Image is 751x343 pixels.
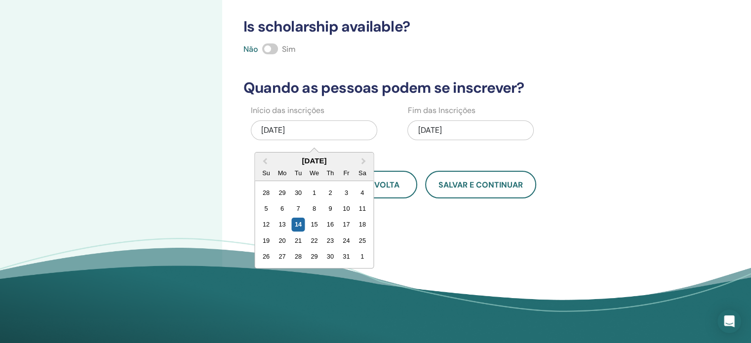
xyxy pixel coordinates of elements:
[243,44,258,54] span: Não
[291,186,305,199] div: Choose Tuesday, September 30th, 2025
[237,79,643,97] h3: Quando as pessoas podem se inscrever?
[308,186,321,199] div: Choose Wednesday, October 1st, 2025
[308,202,321,215] div: Choose Wednesday, October 8th, 2025
[323,186,337,199] div: Choose Thursday, October 2nd, 2025
[323,250,337,263] div: Choose Thursday, October 30th, 2025
[251,105,324,116] label: Início das inscrições
[438,180,523,190] span: Salvar e continuar
[259,202,273,215] div: Choose Sunday, October 5th, 2025
[259,218,273,231] div: Choose Sunday, October 12th, 2025
[291,250,305,263] div: Choose Tuesday, October 28th, 2025
[356,234,369,247] div: Choose Saturday, October 25th, 2025
[291,166,305,180] div: Tu
[340,218,353,231] div: Choose Friday, October 17th, 2025
[276,234,289,247] div: Choose Monday, October 20th, 2025
[356,153,372,169] button: Next Month
[258,185,370,265] div: Month October, 2025
[237,18,643,36] h3: Is scholarship available?
[291,234,305,247] div: Choose Tuesday, October 21st, 2025
[345,171,417,198] button: De volta
[276,166,289,180] div: Mo
[291,218,305,231] div: Choose Tuesday, October 14th, 2025
[276,250,289,263] div: Choose Monday, October 27th, 2025
[254,152,374,268] div: Choose Date
[256,153,272,169] button: Previous Month
[308,166,321,180] div: We
[356,202,369,215] div: Choose Saturday, October 11th, 2025
[340,166,353,180] div: Fr
[255,156,373,165] div: [DATE]
[308,218,321,231] div: Choose Wednesday, October 15th, 2025
[407,105,475,116] label: Fim das Inscrições
[276,218,289,231] div: Choose Monday, October 13th, 2025
[340,202,353,215] div: Choose Friday, October 10th, 2025
[340,250,353,263] div: Choose Friday, October 31st, 2025
[251,120,377,140] div: [DATE]
[259,250,273,263] div: Choose Sunday, October 26th, 2025
[356,186,369,199] div: Choose Saturday, October 4th, 2025
[340,186,353,199] div: Choose Friday, October 3rd, 2025
[323,202,337,215] div: Choose Thursday, October 9th, 2025
[717,309,741,333] div: Open Intercom Messenger
[259,186,273,199] div: Choose Sunday, September 28th, 2025
[308,250,321,263] div: Choose Wednesday, October 29th, 2025
[323,166,337,180] div: Th
[308,234,321,247] div: Choose Wednesday, October 22nd, 2025
[362,180,399,190] span: De volta
[282,44,296,54] span: Sim
[276,186,289,199] div: Choose Monday, September 29th, 2025
[323,234,337,247] div: Choose Thursday, October 23rd, 2025
[425,171,536,198] button: Salvar e continuar
[356,218,369,231] div: Choose Saturday, October 18th, 2025
[323,218,337,231] div: Choose Thursday, October 16th, 2025
[291,202,305,215] div: Choose Tuesday, October 7th, 2025
[276,202,289,215] div: Choose Monday, October 6th, 2025
[356,250,369,263] div: Choose Saturday, November 1st, 2025
[340,234,353,247] div: Choose Friday, October 24th, 2025
[259,234,273,247] div: Choose Sunday, October 19th, 2025
[407,120,534,140] div: [DATE]
[259,166,273,180] div: Su
[356,166,369,180] div: Sa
